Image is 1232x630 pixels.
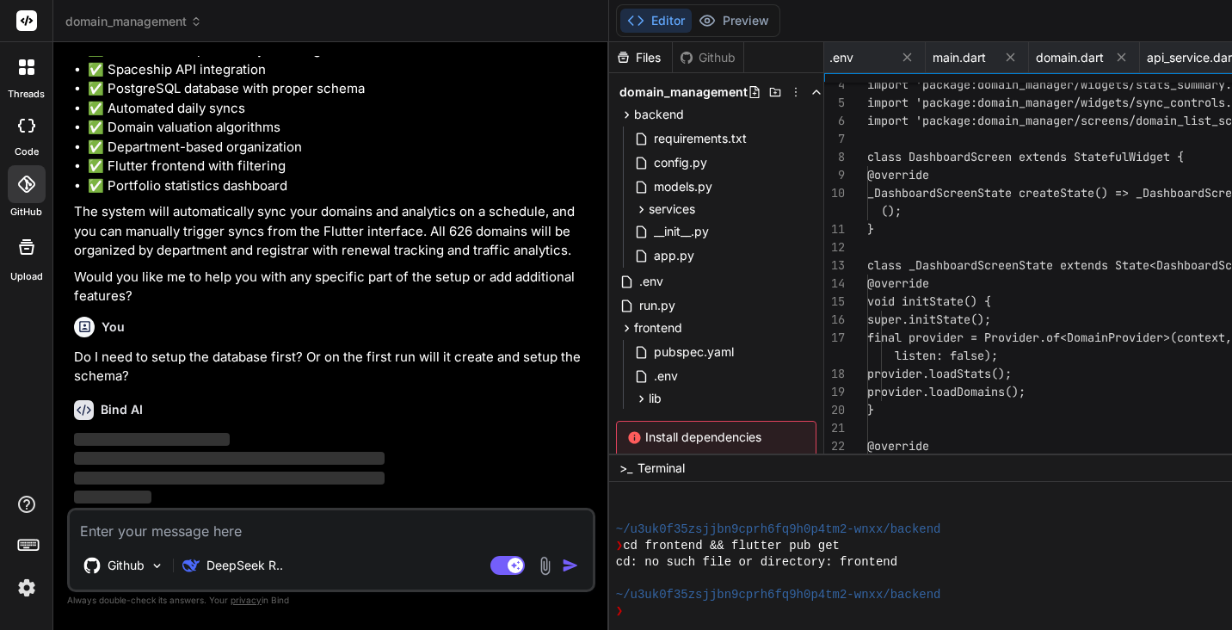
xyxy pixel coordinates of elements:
span: domain_management [65,13,202,30]
div: 17 [824,329,845,347]
div: Github [673,49,743,66]
span: final provider = Provider.of<DomainProvider>(c [867,330,1184,345]
div: Files [609,49,672,66]
span: ‌ [74,452,385,465]
span: .env [638,271,665,292]
h6: Bind AI [101,401,143,418]
span: ~/u3uk0f35zsjjbn9cprh6fq9h0p4tm2-wnxx/backend [616,522,941,538]
span: _DashboardScreenState createState() => _Dashboar [867,185,1198,201]
span: main.dart [933,49,986,66]
label: code [15,145,39,159]
li: ✅ Automated daily syncs [88,99,592,119]
span: cd: no such file or directory: frontend [616,554,897,571]
div: 10 [824,184,845,202]
span: super.initState(); [867,312,991,327]
span: >_ [619,460,632,477]
div: 7 [824,130,845,148]
span: domain_management [619,83,748,101]
span: ontext, [1184,330,1232,345]
div: 8 [824,148,845,166]
label: threads [8,87,45,102]
span: (); [881,203,902,219]
span: run.py [638,295,677,316]
span: Install dependencies [627,429,805,446]
span: ~/u3uk0f35zsjjbn9cprh6fq9h0p4tm2-wnxx/backend [616,587,941,603]
span: frontend [634,319,682,337]
span: @override [867,275,929,291]
span: } [867,221,874,237]
img: attachment [535,556,555,576]
li: ✅ Department-based organization [88,138,592,157]
span: @override [867,167,929,182]
li: ✅ Domain valuation algorithms [88,118,592,138]
span: ‌ [74,433,230,446]
span: ‌ [74,472,385,485]
img: icon [562,557,579,574]
img: DeepSeek R1 (671B-Full) [182,557,200,574]
span: void initState() { [867,293,991,309]
span: __init__.py [652,221,711,242]
img: settings [12,573,41,602]
p: Always double-check its answers. Your in Bind [67,592,595,608]
div: 14 [824,275,845,293]
span: cd frontend && flutter pub get [623,538,840,554]
p: Github [108,557,145,574]
span: privacy [231,595,262,605]
label: Upload [10,269,43,284]
span: .env [829,49,853,66]
p: DeepSeek R.. [206,557,283,574]
div: 9 [824,166,845,184]
li: ✅ Spaceship API integration [88,60,592,80]
li: ✅ PostgreSQL database with proper schema [88,79,592,99]
span: ‌ [74,491,151,503]
span: services [649,201,695,218]
span: pubspec.yaml [652,342,736,362]
span: provider.loadStats(); [867,366,1012,381]
span: backend [634,106,684,123]
div: 12 [824,238,845,256]
span: class DashboardScreen extends StatefulWidget { [867,149,1184,164]
span: domain.dart [1036,49,1104,66]
li: ✅ Flutter frontend with filtering [88,157,592,176]
div: 16 [824,311,845,329]
span: listen: false); [895,348,998,363]
span: Terminal [638,460,685,477]
span: .env [652,366,680,386]
div: 13 [824,256,845,275]
div: 19 [824,383,845,401]
span: import 'package:domain_manager/widgets/sync_contro [867,95,1211,110]
span: @override [867,438,929,454]
span: requirements.txt [652,128,748,149]
span: import 'package:domain_manager/screens/domain_list [867,113,1211,128]
span: app.py [652,245,696,266]
div: 18 [824,365,845,383]
div: 6 [824,112,845,130]
p: Do I need to setup the database first? Or on the first run will it create and setup the schema? [74,348,592,386]
img: Pick Models [150,559,164,573]
button: Preview [692,9,776,33]
h6: You [102,318,125,336]
span: lib [649,390,662,407]
span: ❯ [616,603,623,620]
div: 15 [824,293,845,311]
li: ✅ Portfolio statistics dashboard [88,176,592,196]
div: 11 [824,220,845,238]
span: } [867,402,874,417]
p: The system will automatically sync your domains and analytics on a schedule, and you can manually... [74,202,592,261]
span: ❯ [616,538,623,554]
label: GitHub [10,205,42,219]
span: provider.loadDomains(); [867,384,1026,399]
div: 22 [824,437,845,455]
button: Editor [620,9,692,33]
div: 5 [824,94,845,112]
span: config.py [652,152,709,173]
span: models.py [652,176,714,197]
span: class _DashboardScreenState extends State<Dashboar [867,257,1211,273]
p: Would you like me to help you with any specific part of the setup or add additional features? [74,268,592,306]
div: 21 [824,419,845,437]
div: 20 [824,401,845,419]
